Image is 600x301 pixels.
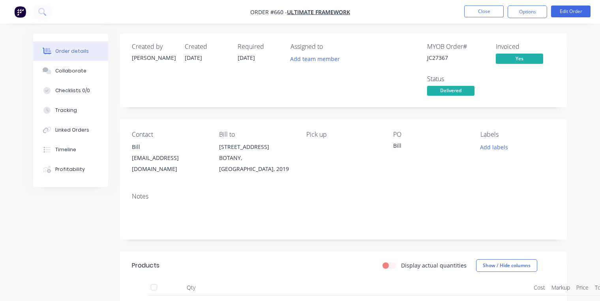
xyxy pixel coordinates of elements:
button: Close [464,6,504,17]
div: Profitability [55,166,85,173]
div: Invoiced [496,43,555,50]
div: Notes [132,193,555,200]
div: Status [427,75,486,83]
button: Options [508,6,547,18]
button: Order details [33,41,108,61]
span: [DATE] [185,54,202,61]
span: Delivered [427,86,474,96]
img: Factory [14,6,26,18]
div: Bill [132,141,206,152]
div: BOTANY, [GEOGRAPHIC_DATA], 2019 [219,152,294,175]
label: Display actual quantities [401,261,467,269]
button: Add team member [291,54,344,64]
div: Assigned to [291,43,369,50]
div: Collaborate [55,67,86,74]
button: Edit Order [551,6,591,17]
span: Order #660 - [250,8,287,16]
button: Linked Orders [33,120,108,140]
div: JC27367 [427,54,486,62]
button: Collaborate [33,61,108,81]
button: Checklists 0/0 [33,81,108,100]
div: [EMAIL_ADDRESS][DOMAIN_NAME] [132,152,206,175]
div: [STREET_ADDRESS]BOTANY, [GEOGRAPHIC_DATA], 2019 [219,141,294,175]
button: Profitability [33,160,108,179]
div: [STREET_ADDRESS] [219,141,294,152]
div: Bill to [219,131,294,138]
a: Ultimate Framework [287,8,350,16]
button: Delivered [427,86,474,98]
div: Required [238,43,281,50]
div: Linked Orders [55,126,89,134]
div: Order details [55,48,89,55]
div: Labels [480,131,555,138]
span: Yes [496,54,543,63]
div: Price [573,280,592,295]
div: Checklists 0/0 [55,87,90,94]
div: Cost [531,280,548,295]
button: Add labels [476,141,512,152]
div: Bill[EMAIL_ADDRESS][DOMAIN_NAME] [132,141,206,175]
div: Contact [132,131,206,138]
div: Created by [132,43,175,50]
div: Timeline [55,146,76,153]
div: Products [132,261,159,270]
button: Add team member [286,54,344,64]
button: Timeline [33,140,108,160]
div: Qty [167,280,215,295]
span: [DATE] [238,54,255,61]
div: PO [393,131,468,138]
div: [PERSON_NAME] [132,54,175,62]
div: Created [185,43,228,50]
div: Bill [393,141,468,152]
button: Show / Hide columns [476,259,537,272]
div: Pick up [306,131,381,138]
div: Tracking [55,107,77,114]
button: Tracking [33,100,108,120]
div: MYOB Order # [427,43,486,50]
div: Markup [548,280,573,295]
